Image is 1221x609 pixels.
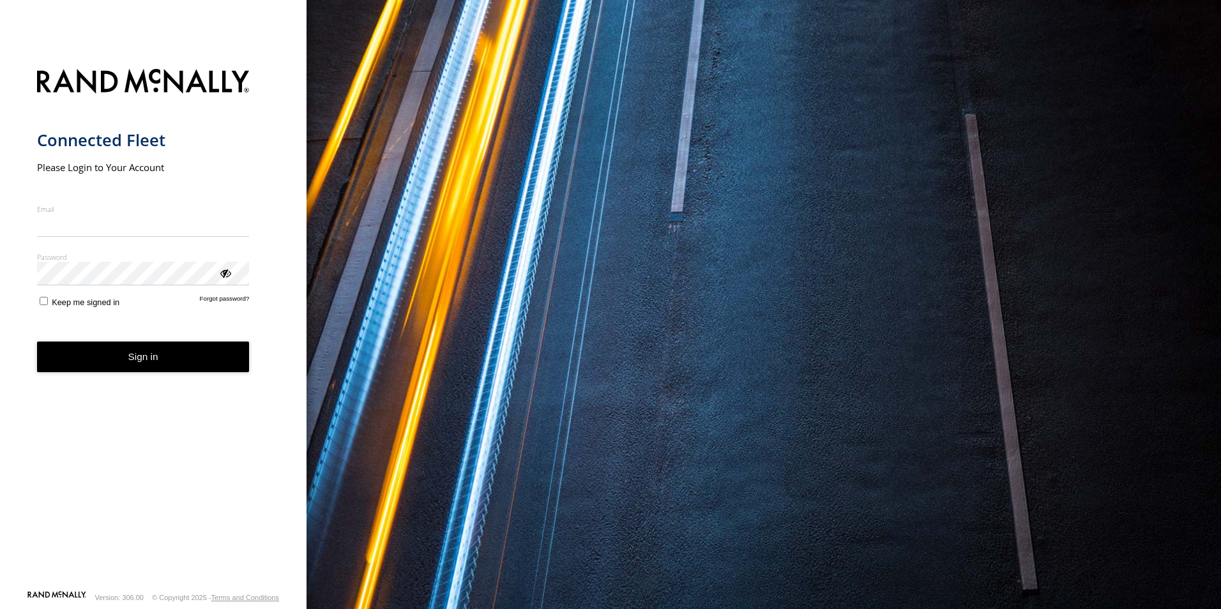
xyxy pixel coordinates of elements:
[211,594,279,601] a: Terms and Conditions
[37,61,270,590] form: main
[218,266,231,279] div: ViewPassword
[37,342,250,373] button: Sign in
[37,66,250,99] img: Rand McNally
[152,594,279,601] div: © Copyright 2025 -
[52,297,119,307] span: Keep me signed in
[200,295,250,307] a: Forgot password?
[37,161,250,174] h2: Please Login to Your Account
[37,204,250,214] label: Email
[40,297,48,305] input: Keep me signed in
[37,130,250,151] h1: Connected Fleet
[95,594,144,601] div: Version: 306.00
[37,252,250,262] label: Password
[27,591,86,604] a: Visit our Website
